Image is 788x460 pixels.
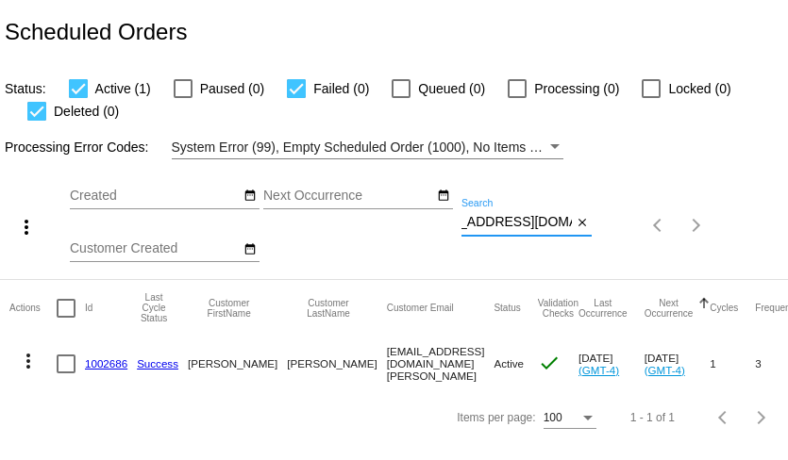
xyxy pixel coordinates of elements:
input: Search [461,215,572,230]
input: Customer Created [70,241,240,256]
span: Paused (0) [200,77,264,100]
button: Change sorting for LastOccurrenceUtc [578,298,628,319]
input: Next Occurrence [263,189,433,204]
mat-cell: [DATE] [645,337,711,391]
mat-header-cell: Validation Checks [538,280,578,337]
h2: Scheduled Orders [5,19,187,45]
span: Processing Error Codes: [5,140,149,155]
span: Status: [5,81,46,96]
span: Processing (0) [534,77,619,100]
button: Change sorting for LastProcessingCycleId [137,292,171,323]
span: Queued (0) [418,77,485,100]
input: Created [70,189,240,204]
mat-cell: [EMAIL_ADDRESS][DOMAIN_NAME][PERSON_NAME] [387,337,495,391]
mat-cell: 1 [710,337,755,391]
mat-icon: more_vert [17,350,40,372]
span: Deleted (0) [54,100,119,123]
a: (GMT-4) [578,364,619,376]
mat-cell: [DATE] [578,337,645,391]
div: 1 - 1 of 1 [630,411,675,424]
div: Items per page: [457,411,535,424]
mat-icon: date_range [243,189,257,204]
span: Active [494,357,524,370]
mat-select: Items per page: [544,412,596,425]
button: Change sorting for CustomerFirstName [188,298,270,319]
mat-cell: [PERSON_NAME] [188,337,287,391]
button: Change sorting for Status [494,303,520,314]
mat-icon: date_range [437,189,450,204]
span: Active (1) [95,77,151,100]
button: Change sorting for NextOccurrenceUtc [645,298,694,319]
span: Locked (0) [668,77,730,100]
button: Change sorting for Cycles [710,303,738,314]
button: Next page [678,206,715,244]
a: 1002686 [85,357,127,370]
span: Failed (0) [313,77,369,100]
button: Change sorting for CustomerLastName [287,298,369,319]
mat-icon: more_vert [15,216,38,238]
mat-select: Filter by Processing Error Codes [172,136,563,159]
button: Next page [743,399,780,436]
a: (GMT-4) [645,364,685,376]
mat-cell: [PERSON_NAME] [287,337,386,391]
mat-icon: check [538,352,561,374]
span: 100 [544,411,562,424]
button: Change sorting for CustomerEmail [387,303,454,314]
button: Clear [572,213,592,233]
a: Success [137,357,178,370]
mat-icon: date_range [243,242,257,257]
mat-header-cell: Actions [9,280,57,337]
button: Previous page [705,399,743,436]
mat-icon: close [576,216,589,231]
button: Change sorting for Id [85,303,92,314]
button: Previous page [640,206,678,244]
